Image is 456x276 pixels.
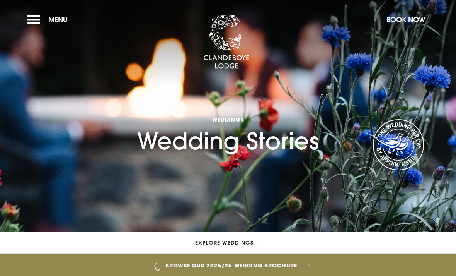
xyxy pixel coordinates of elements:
[27,11,71,28] button: Menu
[48,15,68,24] span: Menu
[203,15,250,69] img: Clandeboye Lodge
[137,116,319,123] span: Weddings
[383,11,429,28] button: Book Now
[137,81,319,155] h1: Wedding Stories
[195,240,254,245] span: Explore Weddings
